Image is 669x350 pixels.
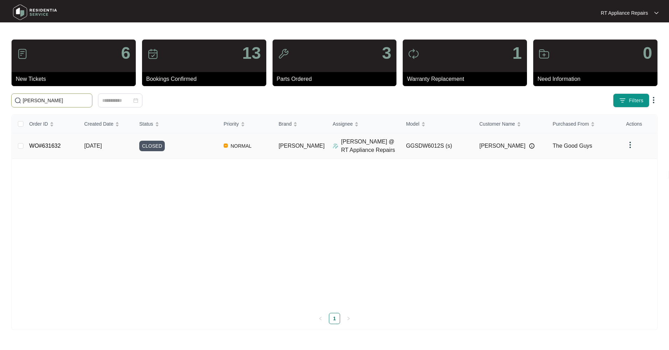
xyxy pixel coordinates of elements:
span: CLOSED [139,141,165,151]
p: 1 [512,45,522,62]
span: Filters [629,97,643,104]
th: Purchased From [547,115,621,133]
img: icon [408,48,419,59]
th: Customer Name [474,115,547,133]
span: NORMAL [228,142,254,150]
img: dropdown arrow [654,11,659,15]
img: icon [538,48,550,59]
a: WO#631632 [29,143,61,149]
th: Priority [218,115,273,133]
img: Assigner Icon [333,143,338,149]
span: The Good Guys [553,143,592,149]
p: Parts Ordered [277,75,397,83]
span: left [318,316,323,321]
p: New Tickets [16,75,136,83]
span: Customer Name [479,120,515,128]
img: icon [17,48,28,59]
p: RT Appliance Repairs [601,9,648,16]
td: GGSDW6012S (s) [400,133,474,159]
span: [PERSON_NAME] [479,142,526,150]
img: icon [147,48,159,59]
th: Status [134,115,218,133]
img: dropdown arrow [626,141,634,149]
img: Vercel Logo [224,143,228,148]
a: 1 [329,313,340,324]
p: 0 [643,45,652,62]
span: Brand [279,120,291,128]
img: residentia service logo [10,2,59,23]
span: Created Date [84,120,113,128]
button: filter iconFilters [613,93,649,107]
p: 3 [382,45,392,62]
span: Status [139,120,153,128]
img: dropdown arrow [649,96,658,104]
img: search-icon [14,97,21,104]
th: Created Date [79,115,134,133]
span: Order ID [29,120,48,128]
img: filter icon [619,97,626,104]
span: right [346,316,351,321]
span: [DATE] [84,143,102,149]
img: Info icon [529,143,535,149]
p: 6 [121,45,131,62]
button: right [343,313,354,324]
span: Purchased From [553,120,589,128]
th: Brand [273,115,327,133]
li: Previous Page [315,313,326,324]
input: Search by Order Id, Assignee Name, Customer Name, Brand and Model [23,97,89,104]
p: Bookings Confirmed [146,75,266,83]
span: [PERSON_NAME] [279,143,325,149]
th: Assignee [327,115,401,133]
span: Model [406,120,419,128]
p: Need Information [537,75,657,83]
th: Model [400,115,474,133]
p: 13 [242,45,261,62]
span: Assignee [333,120,353,128]
th: Actions [620,115,657,133]
img: icon [278,48,289,59]
li: Next Page [343,313,354,324]
th: Order ID [24,115,79,133]
button: left [315,313,326,324]
span: Priority [224,120,239,128]
p: [PERSON_NAME] @ RT Appliance Repairs [341,138,401,154]
p: Warranty Replacement [407,75,527,83]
